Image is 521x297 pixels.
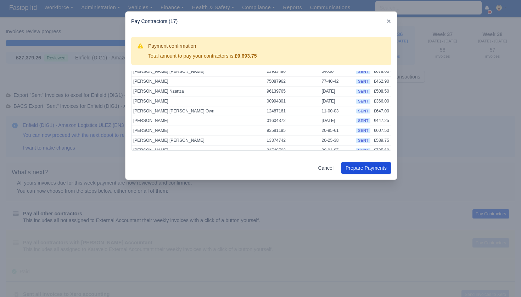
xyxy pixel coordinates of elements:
strong: £9,693.75 [235,53,257,59]
td: £607.50 [372,126,391,136]
td: 96139765 [265,86,320,96]
td: £508.50 [372,86,391,96]
td: [PERSON_NAME] Nzanza [131,86,265,96]
td: 75087962 [265,77,320,87]
td: [PERSON_NAME] [131,126,265,136]
td: 21748762 [265,145,320,155]
td: [DATE] [320,116,354,126]
td: [PERSON_NAME] [131,77,265,87]
h3: Payment confirmation [148,42,257,49]
span: sent [356,138,370,143]
td: [PERSON_NAME] [PERSON_NAME] Own [131,106,265,116]
a: Cancel [313,162,338,174]
td: 00994301 [265,96,320,106]
td: £647.00 [372,106,391,116]
td: £678.00 [372,67,391,77]
td: 23933490 [265,67,320,77]
div: Total amount to pay your contractors is: [148,52,257,59]
td: £589.75 [372,135,391,145]
td: £447.25 [372,116,391,126]
span: sent [356,128,370,133]
td: [DATE] [320,86,354,96]
span: sent [356,99,370,104]
span: sent [356,148,370,153]
td: 30-94-87 [320,145,354,155]
td: 11-00-03 [320,106,354,116]
td: 93581195 [265,126,320,136]
td: 77-40-42 [320,77,354,87]
td: [PERSON_NAME] [PERSON_NAME] [131,135,265,145]
span: sent [356,118,370,123]
td: [PERSON_NAME] [131,96,265,106]
td: 01604372 [265,116,320,126]
td: £462.90 [372,77,391,87]
td: 20-25-38 [320,135,354,145]
td: [PERSON_NAME] [PERSON_NAME] [131,67,265,77]
div: Pay Contractors (17) [125,12,397,31]
td: 20-95-61 [320,126,354,136]
span: sent [356,69,370,74]
td: 040004 [320,67,354,77]
span: sent [356,89,370,94]
td: 13374742 [265,135,320,145]
span: sent [356,109,370,114]
td: [DATE] [320,96,354,106]
button: Prepare Payments [341,162,391,174]
td: £735.60 [372,145,391,155]
td: [PERSON_NAME] [131,116,265,126]
td: £366.00 [372,96,391,106]
span: sent [356,79,370,84]
td: [PERSON_NAME] [131,145,265,155]
td: 12487161 [265,106,320,116]
iframe: Chat Widget [486,263,521,297]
